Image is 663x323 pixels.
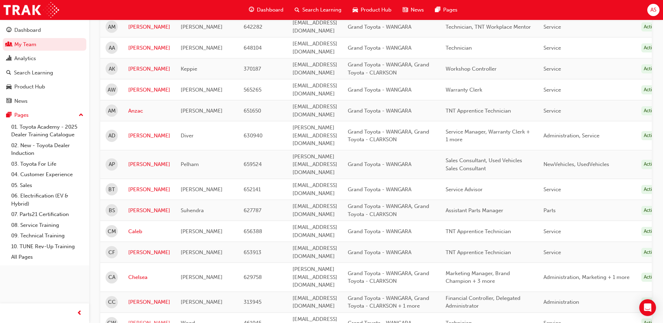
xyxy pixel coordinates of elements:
[8,159,86,170] a: 03. Toyota For Life
[543,132,599,139] span: Administration, Service
[446,108,511,114] span: TNT Apprentice Technician
[108,132,115,140] span: AD
[543,87,561,93] span: Service
[293,224,337,238] span: [EMAIL_ADDRESS][DOMAIN_NAME]
[293,266,337,288] span: [PERSON_NAME][EMAIL_ADDRESS][DOMAIN_NAME]
[108,186,115,194] span: BT
[108,298,116,306] span: CC
[647,4,660,16] button: AS
[293,295,337,309] span: [EMAIL_ADDRESS][DOMAIN_NAME]
[641,131,660,141] div: Active
[8,191,86,209] a: 06. Electrification (EV & Hybrid)
[128,160,170,168] a: [PERSON_NAME]
[295,6,300,14] span: search-icon
[8,241,86,252] a: 10. TUNE Rev-Up Training
[6,98,12,105] span: news-icon
[293,153,337,175] span: [PERSON_NAME][EMAIL_ADDRESS][DOMAIN_NAME]
[181,186,223,193] span: [PERSON_NAME]
[543,45,561,51] span: Service
[181,274,223,280] span: [PERSON_NAME]
[8,140,86,159] a: 02. New - Toyota Dealer Induction
[128,107,170,115] a: Anzac
[14,97,28,105] div: News
[3,52,86,65] a: Analytics
[181,132,194,139] span: Diver
[543,207,556,214] span: Parts
[293,82,337,97] span: [EMAIL_ADDRESS][DOMAIN_NAME]
[543,66,561,72] span: Service
[181,66,197,72] span: Keppie
[108,228,116,236] span: CM
[641,248,660,257] div: Active
[108,107,116,115] span: AM
[181,87,223,93] span: [PERSON_NAME]
[8,230,86,241] a: 09. Technical Training
[446,228,511,235] span: TNT Apprentice Technician
[641,106,660,116] div: Active
[641,43,660,53] div: Active
[446,157,522,172] span: Sales Consultant, Used Vehicles Sales Consultant
[348,228,411,235] span: Grand Toyota - WANGARA
[3,22,86,109] button: DashboardMy TeamAnalyticsSearch LearningProduct HubNews
[543,299,579,305] span: Administration
[109,160,115,168] span: AP
[446,66,497,72] span: Workshop Controller
[3,109,86,122] button: Pages
[348,203,429,217] span: Grand Toyota - WANGARA, Grand Toyota - CLARKSON
[639,299,656,316] div: Open Intercom Messenger
[128,273,170,281] a: Chelsea
[244,161,262,167] span: 659524
[293,182,337,196] span: [EMAIL_ADDRESS][DOMAIN_NAME]
[348,129,429,143] span: Grand Toyota - WANGARA, Grand Toyota - CLARKSON
[543,108,561,114] span: Service
[289,3,347,17] a: search-iconSearch Learning
[14,55,36,63] div: Analytics
[411,6,424,14] span: News
[14,111,29,119] div: Pages
[128,249,170,257] a: [PERSON_NAME]
[244,186,261,193] span: 652141
[348,161,411,167] span: Grand Toyota - WANGARA
[128,228,170,236] a: Caleb
[244,228,262,235] span: 656388
[446,45,472,51] span: Technician
[293,103,337,118] span: [EMAIL_ADDRESS][DOMAIN_NAME]
[128,23,170,31] a: [PERSON_NAME]
[128,186,170,194] a: [PERSON_NAME]
[77,309,82,318] span: prev-icon
[348,45,411,51] span: Grand Toyota - WANGARA
[348,108,411,114] span: Grand Toyota - WANGARA
[181,161,199,167] span: Pelham
[6,112,12,119] span: pages-icon
[244,299,261,305] span: 313945
[244,87,261,93] span: 565265
[641,22,660,32] div: Active
[543,186,561,193] span: Service
[244,24,262,30] span: 642282
[348,62,429,76] span: Grand Toyota - WANGARA, Grand Toyota - CLARKSON
[244,108,261,114] span: 651650
[128,86,170,94] a: [PERSON_NAME]
[3,38,86,51] a: My Team
[6,42,12,48] span: people-icon
[109,207,115,215] span: BS
[641,206,660,215] div: Active
[244,45,262,51] span: 648104
[446,186,483,193] span: Service Advisor
[293,20,337,34] span: [EMAIL_ADDRESS][DOMAIN_NAME]
[3,2,59,18] a: Trak
[108,86,116,94] span: AW
[543,161,609,167] span: NewVehicles, UsedVehicles
[353,6,358,14] span: car-icon
[302,6,341,14] span: Search Learning
[8,209,86,220] a: 07. Parts21 Certification
[641,160,660,169] div: Active
[348,87,411,93] span: Grand Toyota - WANGARA
[641,85,660,95] div: Active
[108,23,116,31] span: AM
[293,124,337,146] span: [PERSON_NAME][EMAIL_ADDRESS][DOMAIN_NAME]
[243,3,289,17] a: guage-iconDashboard
[181,299,223,305] span: [PERSON_NAME]
[108,273,115,281] span: CA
